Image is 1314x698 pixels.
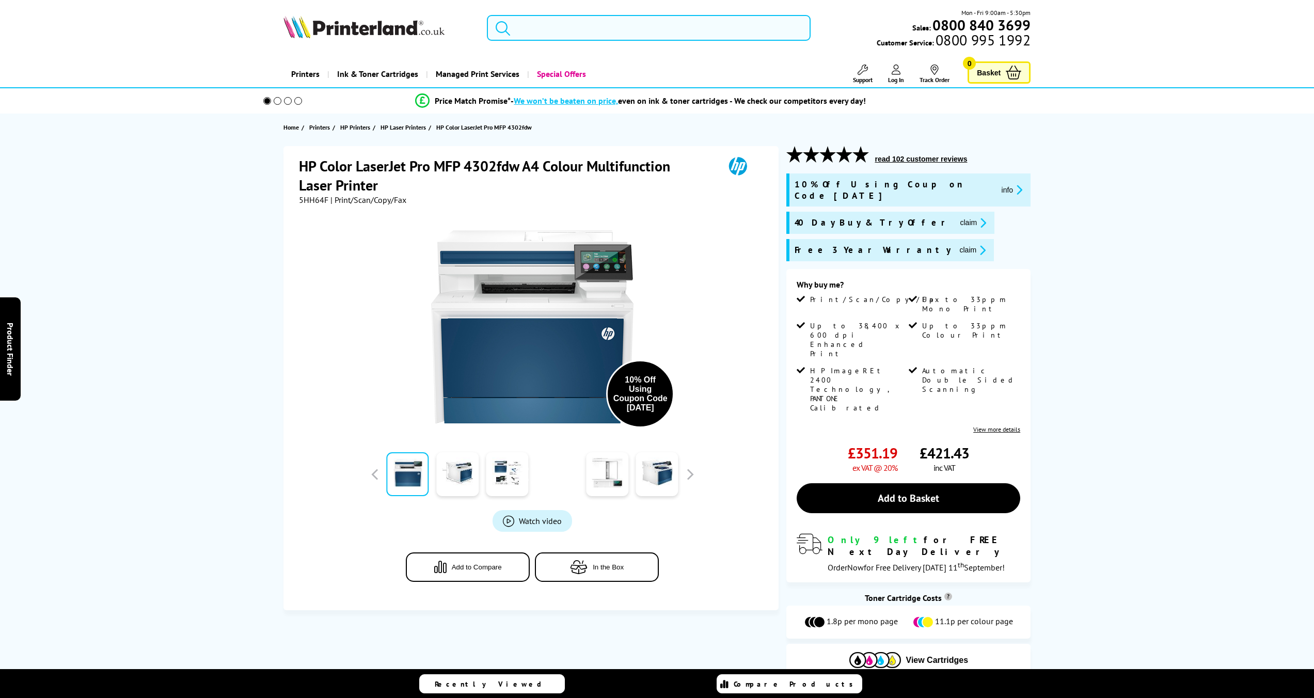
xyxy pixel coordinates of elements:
[968,61,1031,84] a: Basket 0
[527,61,594,87] a: Special Offers
[330,195,406,205] span: | Print/Scan/Copy/Fax
[519,516,562,526] span: Watch video
[932,15,1031,35] b: 0800 840 3699
[283,122,302,133] a: Home
[961,8,1031,18] span: Mon - Fri 9:00am - 5:30pm
[436,122,532,133] span: HP Color LaserJet Pro MFP 4302fdw
[888,76,904,84] span: Log In
[935,616,1013,628] span: 11.1p per colour page
[956,244,989,256] button: promo-description
[283,61,327,87] a: Printers
[514,96,618,106] span: We won’t be beaten on price,
[406,552,530,582] button: Add to Compare
[299,195,328,205] span: 5HH64F
[794,652,1023,669] button: View Cartridges
[877,35,1031,47] span: Customer Service:
[299,156,715,195] h1: HP Color LaserJet Pro MFP 4302fdw A4 Colour Multifunction Laser Printer
[5,323,15,376] span: Product Finder
[795,244,951,256] span: Free 3 Year Warranty
[888,65,904,84] a: Log In
[931,20,1031,30] a: 0800 840 3699
[714,156,762,176] img: HP
[872,154,970,164] button: read 102 customer reviews
[934,35,1031,45] span: 0800 995 1992
[977,66,1001,80] span: Basket
[309,122,330,133] span: Printers
[786,593,1031,603] div: Toner Cartridge Costs
[340,122,370,133] span: HP Printers
[340,122,373,133] a: HP Printers
[957,217,989,229] button: promo-description
[419,674,565,693] a: Recently Viewed
[827,616,898,628] span: 1.8p per mono page
[283,15,445,38] img: Printerland Logo
[920,443,969,463] span: £421.43
[810,321,906,358] span: Up to 38,400 x 600 dpi Enhanced Print
[912,23,931,33] span: Sales:
[717,674,862,693] a: Compare Products
[922,295,1018,313] span: Up to 33ppm Mono Print
[734,679,859,689] span: Compare Products
[493,510,572,532] a: Product_All_Videos
[852,463,897,473] span: ex VAT @ 20%
[973,425,1020,433] a: View more details
[435,96,511,106] span: Price Match Promise*
[920,65,949,84] a: Track Order
[426,61,527,87] a: Managed Print Services
[853,76,873,84] span: Support
[309,122,333,133] a: Printers
[853,65,873,84] a: Support
[906,656,969,665] span: View Cartridges
[797,534,1020,572] div: modal_delivery
[535,552,659,582] button: In the Box
[828,562,1005,573] span: Order for Free Delivery [DATE] 11 September!
[958,560,964,569] sup: th
[922,366,1018,394] span: Automatic Double Sided Scanning
[848,443,897,463] span: £351.19
[963,57,976,70] span: 0
[327,61,426,87] a: Ink & Toner Cartridges
[795,179,993,201] span: 10% Off Using Coupon Code [DATE]
[999,184,1026,196] button: promo-description
[797,483,1020,513] a: Add to Basket
[810,295,943,304] span: Print/Scan/Copy/Fax
[828,534,1020,558] div: for FREE Next Day Delivery
[283,15,474,40] a: Printerland Logo
[828,534,924,546] span: Only 9 left
[613,375,668,413] div: 10% Off Using Coupon Code [DATE]
[436,122,534,133] a: HP Color LaserJet Pro MFP 4302fdw
[922,321,1018,340] span: Up to 33ppm Colour Print
[435,679,552,689] span: Recently Viewed
[847,562,864,573] span: Now
[452,563,502,571] span: Add to Compare
[431,226,634,428] img: HP Color LaserJet Pro MFP 4302fdw
[249,92,1033,110] li: modal_Promise
[849,652,901,668] img: Cartridges
[337,61,418,87] span: Ink & Toner Cartridges
[283,122,299,133] span: Home
[797,279,1020,295] div: Why buy me?
[593,563,624,571] span: In the Box
[795,217,952,229] span: 40 Day Buy & Try Offer
[511,96,866,106] div: - even on ink & toner cartridges - We check our competitors every day!
[933,463,955,473] span: inc VAT
[381,122,426,133] span: HP Laser Printers
[944,593,952,600] sup: Cost per page
[810,366,906,413] span: HP ImageREt 2400 Technology, PANTONE Calibrated
[381,122,429,133] a: HP Laser Printers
